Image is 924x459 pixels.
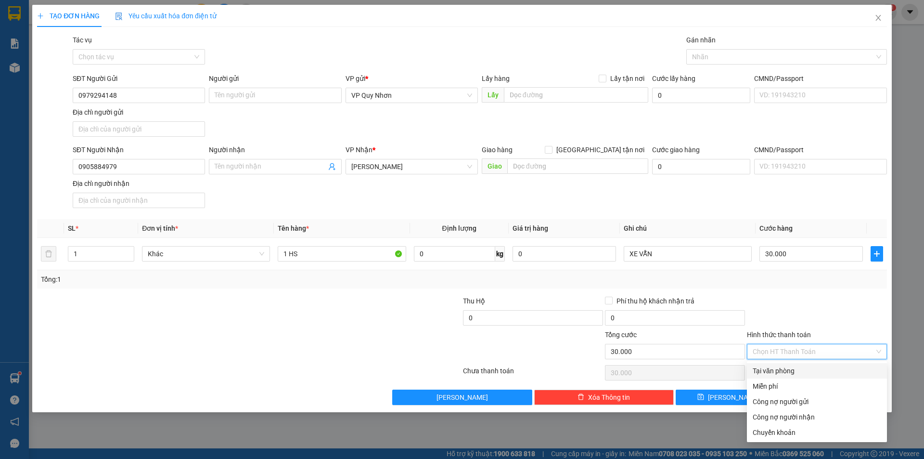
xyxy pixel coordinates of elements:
div: Tổng: 1 [41,274,357,285]
div: Địa chỉ người gửi [73,107,205,118]
input: Cước giao hàng [652,159,750,174]
input: 0 [513,246,616,262]
span: delete [577,393,584,401]
div: SĐT Người Nhận [73,144,205,155]
span: Phan Đình Phùng [351,159,472,174]
button: Close [865,5,892,32]
span: Giao hàng [482,146,513,154]
input: Địa chỉ của người nhận [73,193,205,208]
span: [PERSON_NAME] [708,392,759,403]
span: ĐỨC ĐẠT GIA LAI [38,9,131,23]
span: VP GỬI: [6,63,48,77]
span: VP Quy Nhơn [351,88,472,103]
div: Người nhận [209,144,341,155]
img: icon [115,13,123,20]
span: Phí thu hộ khách nhận trả [613,296,698,306]
span: Cước hàng [759,224,793,232]
strong: [PERSON_NAME]: [86,27,146,36]
div: Chuyển khoản [753,427,881,438]
label: Tác vụ [73,36,92,44]
span: Yêu cầu xuất hóa đơn điện tử [115,12,217,20]
div: Địa chỉ người nhận [73,178,205,189]
span: kg [495,246,505,262]
div: Miễn phí [753,381,881,392]
span: user-add [328,163,336,170]
button: plus [871,246,883,262]
span: Giao [482,158,507,174]
div: Tại văn phòng [753,366,881,376]
input: Địa chỉ của người gửi [73,121,205,137]
input: Dọc đường [507,158,648,174]
button: deleteXóa Thông tin [534,390,674,405]
input: Dọc đường [504,87,648,103]
span: VP Nhận [346,146,372,154]
label: Cước giao hàng [652,146,700,154]
button: [PERSON_NAME] [392,390,532,405]
span: Thu Hộ [463,297,485,305]
strong: 0901 900 568 [86,27,163,45]
span: Lấy tận nơi [606,73,648,84]
div: Chưa thanh toán [462,366,604,382]
div: Công nợ người gửi [753,396,881,407]
span: [PERSON_NAME] [436,392,488,403]
span: plus [871,250,883,258]
button: delete [41,246,56,262]
span: Định lượng [442,224,476,232]
span: Tên hàng [278,224,309,232]
label: Cước lấy hàng [652,75,695,82]
div: Người gửi [209,73,341,84]
input: Ghi Chú [624,246,752,262]
div: Cước gửi hàng sẽ được ghi vào công nợ của người gửi [747,394,887,409]
span: VP Quy Nhơn [51,63,120,77]
strong: 0901 936 968 [6,42,53,52]
strong: 0901 933 179 [86,47,133,56]
span: Lấy [482,87,504,103]
th: Ghi chú [620,219,756,238]
div: Cước gửi hàng sẽ được ghi vào công nợ của người nhận [747,409,887,425]
span: Đơn vị tính [142,224,178,232]
div: Công nợ người nhận [753,412,881,422]
span: SL [68,224,76,232]
span: Giá trị hàng [513,224,548,232]
span: close [874,14,882,22]
span: Lấy hàng [482,75,510,82]
input: VD: Bàn, Ghế [278,246,406,262]
strong: Sài Gòn: [6,32,35,41]
button: save[PERSON_NAME] [676,390,780,405]
strong: 0931 600 979 [35,32,82,41]
label: Gán nhãn [686,36,716,44]
span: save [697,393,704,401]
div: SĐT Người Gửi [73,73,205,84]
div: CMND/Passport [754,144,886,155]
span: Khác [148,247,264,261]
label: Hình thức thanh toán [747,331,811,339]
input: Cước lấy hàng [652,88,750,103]
div: CMND/Passport [754,73,886,84]
span: [GEOGRAPHIC_DATA] tận nơi [552,144,648,155]
span: TẠO ĐƠN HÀNG [37,12,100,20]
span: plus [37,13,44,19]
span: Xóa Thông tin [588,392,630,403]
div: VP gửi [346,73,478,84]
span: Tổng cước [605,331,637,339]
